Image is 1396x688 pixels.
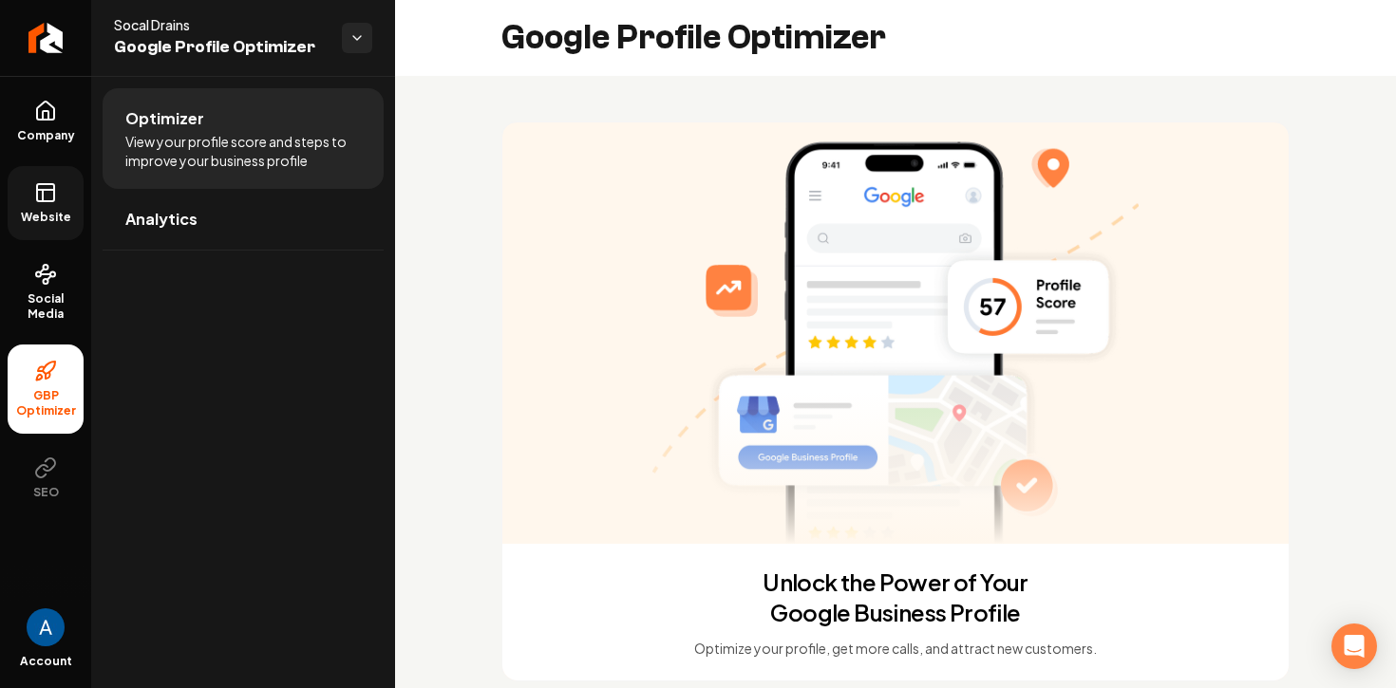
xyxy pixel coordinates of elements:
span: Website [13,210,79,225]
a: Social Media [8,248,84,337]
span: GBP Optimizer [8,388,84,418]
span: Optimizer [125,107,204,130]
span: SEO [26,485,66,500]
a: Website [8,166,84,240]
p: Optimize your profile, get more calls, and attract new customers. [694,639,1097,658]
span: Google Profile Optimizer [114,34,327,61]
span: Analytics [125,208,198,231]
button: SEO [8,441,84,515]
img: Rebolt Logo [28,23,64,53]
div: Open Intercom Messenger [1331,623,1377,669]
a: Company [8,84,84,158]
span: Social Media [8,291,84,322]
span: View your profile score and steps to improve your business profile [125,132,361,170]
img: GBP Optimizer [652,122,1139,544]
img: Andrew Magana [27,608,65,646]
h1: Unlock the Power of Your Google Business Profile [744,567,1047,627]
span: Company [9,128,83,143]
span: Socal Drains [114,15,327,34]
h2: Google Profile Optimizer [501,19,886,57]
button: Open user button [27,608,65,646]
span: Account [20,654,72,669]
a: Analytics [103,189,384,250]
